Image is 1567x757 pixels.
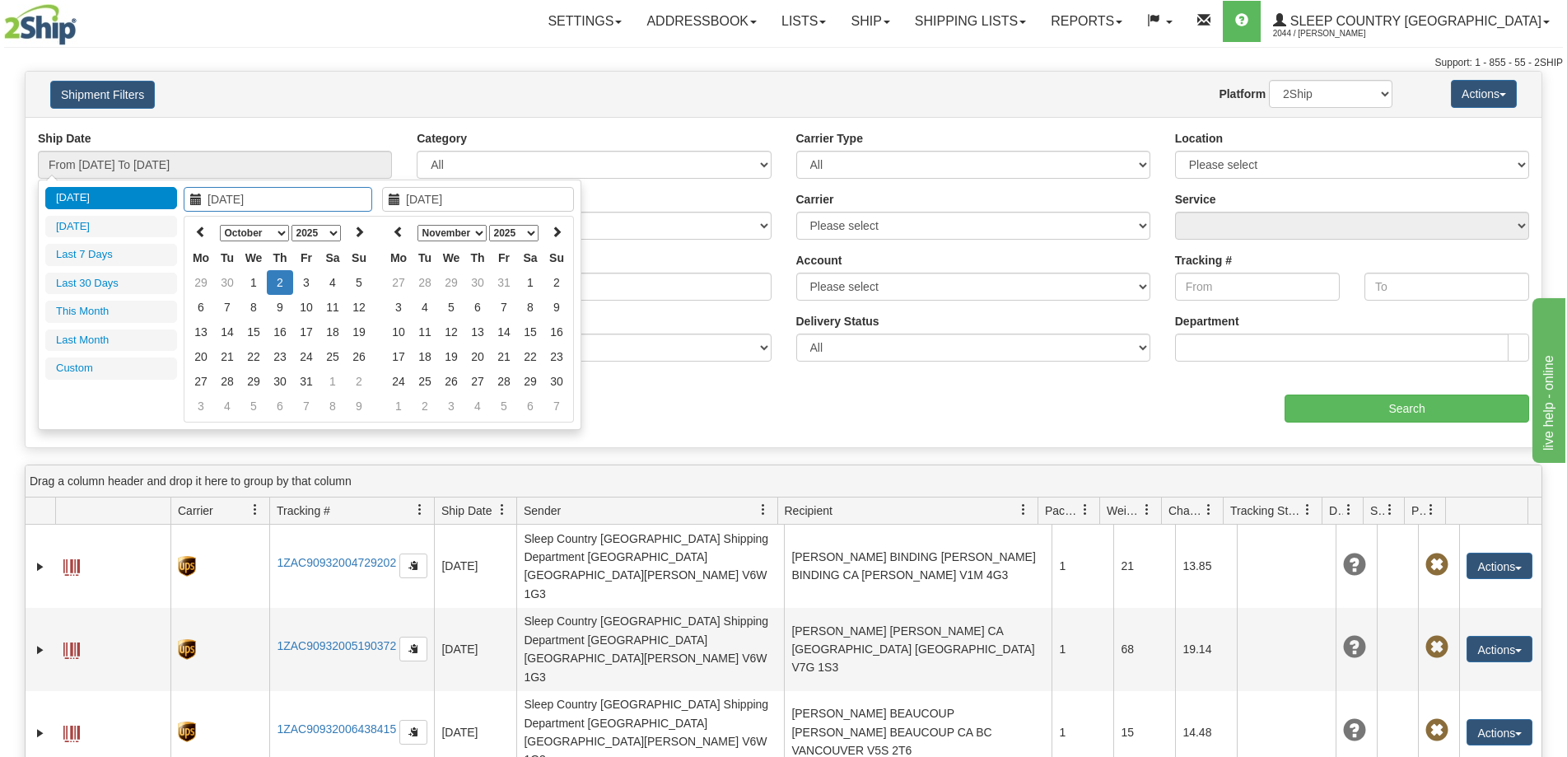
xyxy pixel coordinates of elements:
a: Expand [32,642,49,658]
td: 4 [464,394,491,418]
td: 28 [491,369,517,394]
td: 21 [491,344,517,369]
label: Platform [1219,86,1266,102]
td: 30 [543,369,570,394]
th: Tu [214,245,240,270]
li: Last Month [45,329,177,352]
th: Fr [293,245,319,270]
td: 26 [346,344,372,369]
td: 29 [240,369,267,394]
td: 29 [438,270,464,295]
td: 1 [385,394,412,418]
a: Reports [1038,1,1135,42]
button: Actions [1451,80,1517,108]
button: Actions [1467,553,1532,579]
button: Copy to clipboard [399,637,427,661]
td: [PERSON_NAME] [PERSON_NAME] CA [GEOGRAPHIC_DATA] [GEOGRAPHIC_DATA] V7G 1S3 [784,608,1052,691]
td: 30 [214,270,240,295]
td: 6 [464,295,491,320]
span: Recipient [785,502,832,519]
td: 5 [240,394,267,418]
a: 1ZAC90932004729202 [277,556,396,569]
th: We [240,245,267,270]
label: Account [796,252,842,269]
a: Sleep Country [GEOGRAPHIC_DATA] 2044 / [PERSON_NAME] [1261,1,1562,42]
td: [DATE] [434,525,516,608]
td: 1 [517,270,543,295]
label: Location [1175,130,1223,147]
td: 26 [438,369,464,394]
a: Tracking Status filter column settings [1294,496,1322,524]
span: Delivery Status [1329,502,1343,519]
td: 68 [1113,608,1175,691]
td: 10 [385,320,412,344]
td: 3 [293,270,319,295]
a: Lists [769,1,838,42]
button: Actions [1467,719,1532,745]
label: Delivery Status [796,313,879,329]
td: 31 [491,270,517,295]
td: 29 [517,369,543,394]
td: 30 [267,369,293,394]
td: 27 [464,369,491,394]
td: [DATE] [434,608,516,691]
label: Category [417,130,467,147]
th: Tu [412,245,438,270]
td: 1 [240,270,267,295]
td: [PERSON_NAME] BINDING [PERSON_NAME] BINDING CA [PERSON_NAME] V1M 4G3 [784,525,1052,608]
button: Shipment Filters [50,81,155,109]
a: Packages filter column settings [1071,496,1099,524]
td: 13 [188,320,214,344]
a: Recipient filter column settings [1010,496,1038,524]
th: Mo [385,245,412,270]
span: Packages [1045,502,1080,519]
td: 7 [543,394,570,418]
td: 17 [385,344,412,369]
a: Addressbook [634,1,769,42]
td: 4 [214,394,240,418]
td: 7 [214,295,240,320]
a: Label [63,635,80,661]
td: 14 [491,320,517,344]
td: 6 [517,394,543,418]
td: 8 [240,295,267,320]
th: Sa [319,245,346,270]
td: 13 [464,320,491,344]
td: 14 [214,320,240,344]
td: 3 [438,394,464,418]
li: Custom [45,357,177,380]
td: 30 [464,270,491,295]
span: Unknown [1343,636,1366,659]
td: 2 [346,369,372,394]
label: Tracking # [1175,252,1232,269]
td: 3 [188,394,214,418]
a: Pickup Status filter column settings [1417,496,1445,524]
span: Tracking Status [1230,502,1302,519]
a: Charge filter column settings [1195,496,1223,524]
a: Delivery Status filter column settings [1335,496,1363,524]
td: 29 [188,270,214,295]
td: 2 [267,270,293,295]
td: 25 [412,369,438,394]
span: Pickup Not Assigned [1425,636,1448,659]
td: 23 [543,344,570,369]
label: Carrier Type [796,130,863,147]
td: 25 [319,344,346,369]
td: 6 [267,394,293,418]
td: 12 [346,295,372,320]
td: 6 [188,295,214,320]
td: 21 [214,344,240,369]
td: 17 [293,320,319,344]
td: 31 [293,369,319,394]
a: Sender filter column settings [749,496,777,524]
li: Last 30 Days [45,273,177,295]
label: Ship Date [38,130,91,147]
a: Ship [838,1,902,42]
img: 8 - UPS [178,722,195,742]
li: Last 7 Days [45,244,177,266]
td: 8 [517,295,543,320]
img: 8 - UPS [178,639,195,660]
label: Service [1175,191,1216,208]
a: 1ZAC90932006438415 [277,722,396,736]
td: 9 [267,295,293,320]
